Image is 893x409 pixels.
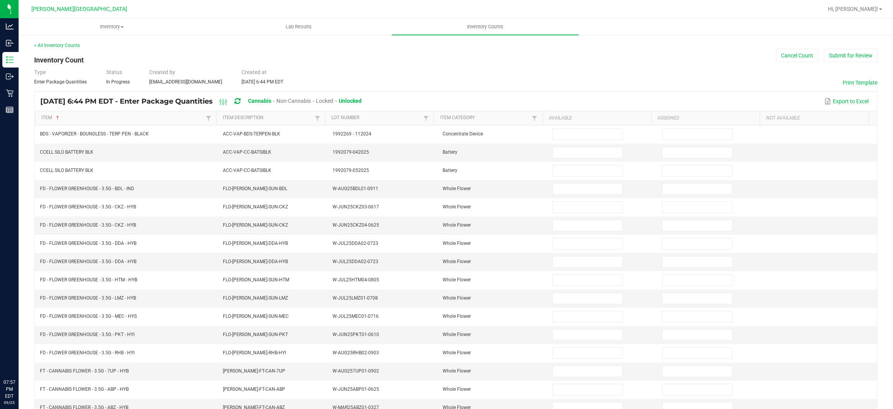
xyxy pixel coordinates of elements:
span: W-JUN25CKZ04-0625 [333,222,379,228]
span: CCELL SILO BATTERY BLK [40,168,93,173]
span: Created at [241,69,267,75]
span: FD - FLOWER GREENHOUSE - 3.5G - BDL - IND [40,186,134,191]
span: Lab Results [275,23,322,30]
button: Cancel Count [776,49,818,62]
span: Sortable [55,115,61,121]
span: FD - FLOWER GREENHOUSE - 3.5G - DDA - HYB [40,259,136,264]
a: Lab Results [205,19,392,35]
a: Filter [421,113,431,123]
span: W-JUL25DDA02-0723 [333,241,378,246]
button: Submit for Review [824,49,877,62]
span: 1992079-052025 [333,168,369,173]
span: Whole Flower [443,386,471,392]
span: W-AUG257UP01-0902 [333,368,379,374]
th: Assigned [651,111,760,125]
span: FLO-[PERSON_NAME]-DDA-HYB [223,259,288,264]
span: [DATE] 6:44 PM EDT [241,79,283,85]
a: Inventory Counts [392,19,579,35]
inline-svg: Outbound [6,73,14,80]
span: Type [34,69,46,75]
span: Inventory [19,23,205,30]
span: ACC-VAP-CC-BATSIBLK [223,149,271,155]
span: FD - FLOWER GREENHOUSE - 3.5G - HTM - HYB [40,277,137,282]
span: Non-Cannabis [276,98,311,104]
a: Lot NumberSortable [331,115,421,121]
span: Whole Flower [443,368,471,374]
span: Whole Flower [443,295,471,301]
span: Whole Flower [443,350,471,355]
span: Status [106,69,122,75]
p: 07:57 PM EDT [3,379,15,400]
span: FD - FLOWER GREENHOUSE - 3.5G - LMZ - HYB [40,295,136,301]
span: FT - CANNABIS FLOWER - 3.5G - ABP - HYB [40,386,129,392]
span: W-JUL25MEC01-0716 [333,314,379,319]
span: FD - FLOWER GREENHOUSE - 3.5G - DDA - HYB [40,241,136,246]
span: BDS - VAPORIZER - BOUNDLESS - TERP PEN - BLACK [40,131,149,137]
span: Whole Flower [443,186,471,191]
span: Whole Flower [443,277,471,282]
span: FT - CANNABIS FLOWER - 3.5G - 7UP - HYB [40,368,129,374]
span: W-JUN25PKT01-0610 [333,332,379,337]
span: Locked [316,98,333,104]
span: 1992079-042025 [333,149,369,155]
span: W-JUN25ABP01-0625 [333,386,379,392]
a: ItemSortable [41,115,204,121]
span: ACC-VAP-BDS-TERPEN-BLK [223,131,280,137]
inline-svg: Inventory [6,56,14,64]
iframe: Resource center [8,347,31,370]
button: Print Template [843,79,877,87]
span: FLO-[PERSON_NAME]-SUN-CKZ [223,204,288,210]
span: 1992269 - 112024 [333,131,371,137]
span: Concentrate Device [443,131,483,137]
span: Hi, [PERSON_NAME]! [828,6,878,12]
a: Item DescriptionSortable [223,115,313,121]
span: ACC-VAP-CC-BATSIBLK [223,168,271,173]
a: Filter [204,113,213,123]
span: Unlocked [339,98,362,104]
span: W-JUN25CKZ03-0617 [333,204,379,210]
span: FLO-[PERSON_NAME]-SUN-MEC [223,314,289,319]
a: Item CategorySortable [440,115,530,121]
span: Whole Flower [443,314,471,319]
span: CCELL SILO BATTERY BLK [40,149,93,155]
span: FD - FLOWER GREENHOUSE - 3.5G - MEC - HYS [40,314,137,319]
span: [PERSON_NAME][GEOGRAPHIC_DATA] [31,6,127,12]
th: Available [543,111,651,125]
inline-svg: Analytics [6,23,14,30]
th: Not Available [760,111,869,125]
inline-svg: Inbound [6,39,14,47]
iframe: Resource center unread badge [23,346,32,355]
span: FLO-[PERSON_NAME]-SUN-LMZ [223,295,288,301]
span: FLO-[PERSON_NAME]-DDA-HYB [223,241,288,246]
span: [PERSON_NAME]-FT-CAN-7UP [223,368,285,374]
span: Whole Flower [443,204,471,210]
span: Whole Flower [443,332,471,337]
span: FLO-[PERSON_NAME]-SUN-HTM [223,277,289,282]
span: W-JUL25DDA02-0723 [333,259,378,264]
span: Inventory Count [34,56,84,64]
span: Enter Package Quantities [34,79,87,85]
span: FD - FLOWER GREENHOUSE - 3.5G - RHB - HYI [40,350,134,355]
inline-svg: Reports [6,106,14,114]
span: Created by [149,69,175,75]
div: [DATE] 6:44 PM EDT - Enter Package Quantities [40,94,367,109]
span: In Progress [106,79,130,85]
span: Whole Flower [443,222,471,228]
span: FD - FLOWER GREENHOUSE - 3.5G - CKZ - HYB [40,222,136,228]
span: [EMAIL_ADDRESS][DOMAIN_NAME] [149,79,222,85]
span: FLO-[PERSON_NAME]-RHB-HYI [223,350,286,355]
span: W-JUL25HTM04-0805 [333,277,379,282]
a: < All Inventory Counts [34,43,80,48]
span: Battery [443,168,457,173]
span: Whole Flower [443,241,471,246]
span: W-AUG25BDL01-0911 [333,186,378,191]
a: Inventory [19,19,205,35]
span: Battery [443,149,457,155]
span: FLO-[PERSON_NAME]-SUN-BDL [223,186,287,191]
span: FLO-[PERSON_NAME]-SUN-PKT [223,332,288,337]
span: Whole Flower [443,259,471,264]
a: Filter [313,113,322,123]
inline-svg: Retail [6,89,14,97]
span: Inventory Counts [457,23,514,30]
button: Export to Excel [822,95,871,108]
